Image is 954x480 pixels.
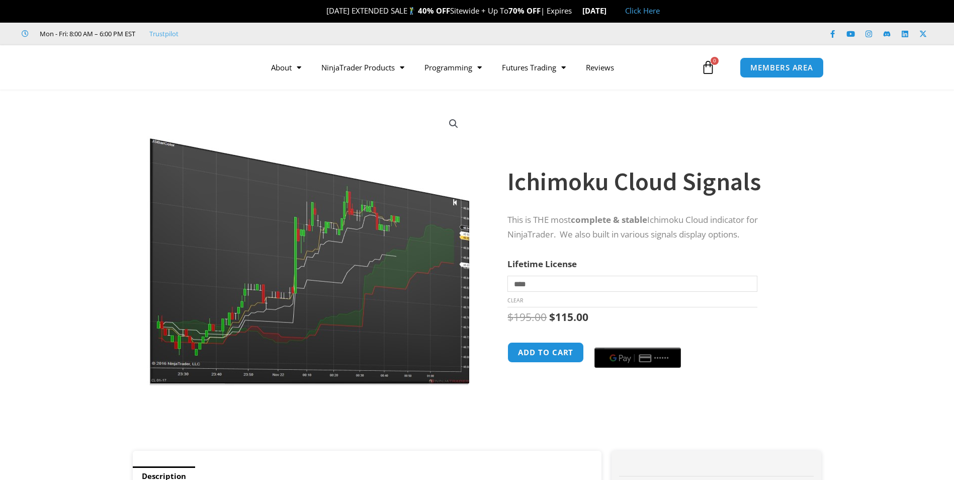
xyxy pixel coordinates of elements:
[261,56,699,79] nav: Menu
[549,310,588,324] bdi: 115.00
[316,6,582,16] span: [DATE] EXTENDED SALE Sitewide + Up To | Expires
[507,297,523,304] a: Clear options
[318,7,326,15] img: 🎉
[686,53,730,82] a: 0
[572,7,580,15] img: ⌛
[594,348,681,368] button: Buy with GPay
[711,57,719,65] span: 0
[507,310,547,324] bdi: 195.00
[311,56,414,79] a: NinjaTrader Products
[508,6,541,16] strong: 70% OFF
[149,28,179,40] a: Trustpilot
[576,56,624,79] a: Reviews
[117,49,225,86] img: LogoAI | Affordable Indicators – NinjaTrader
[261,56,311,79] a: About
[418,6,450,16] strong: 40% OFF
[414,56,492,79] a: Programming
[625,6,660,16] a: Click Here
[571,214,647,225] strong: complete & stable
[549,310,555,324] span: $
[408,7,415,15] img: 🏌️‍♂️
[492,56,576,79] a: Futures Trading
[654,355,669,362] text: ••••••
[592,341,683,342] iframe: Secure payment input frame
[740,57,824,78] a: MEMBERS AREA
[507,164,801,199] h1: Ichimoku Cloud Signals
[507,258,577,270] label: Lifetime License
[582,6,615,16] strong: [DATE]
[147,107,470,385] img: Ichimuku
[507,310,513,324] span: $
[37,28,135,40] span: Mon - Fri: 8:00 AM – 6:00 PM EST
[507,213,801,242] p: This is THE most Ichimoku Cloud indicator for NinjaTrader. We also built in various signals displ...
[607,7,615,15] img: 🏭
[507,342,584,363] button: Add to cart
[445,115,463,133] a: View full-screen image gallery
[750,64,813,71] span: MEMBERS AREA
